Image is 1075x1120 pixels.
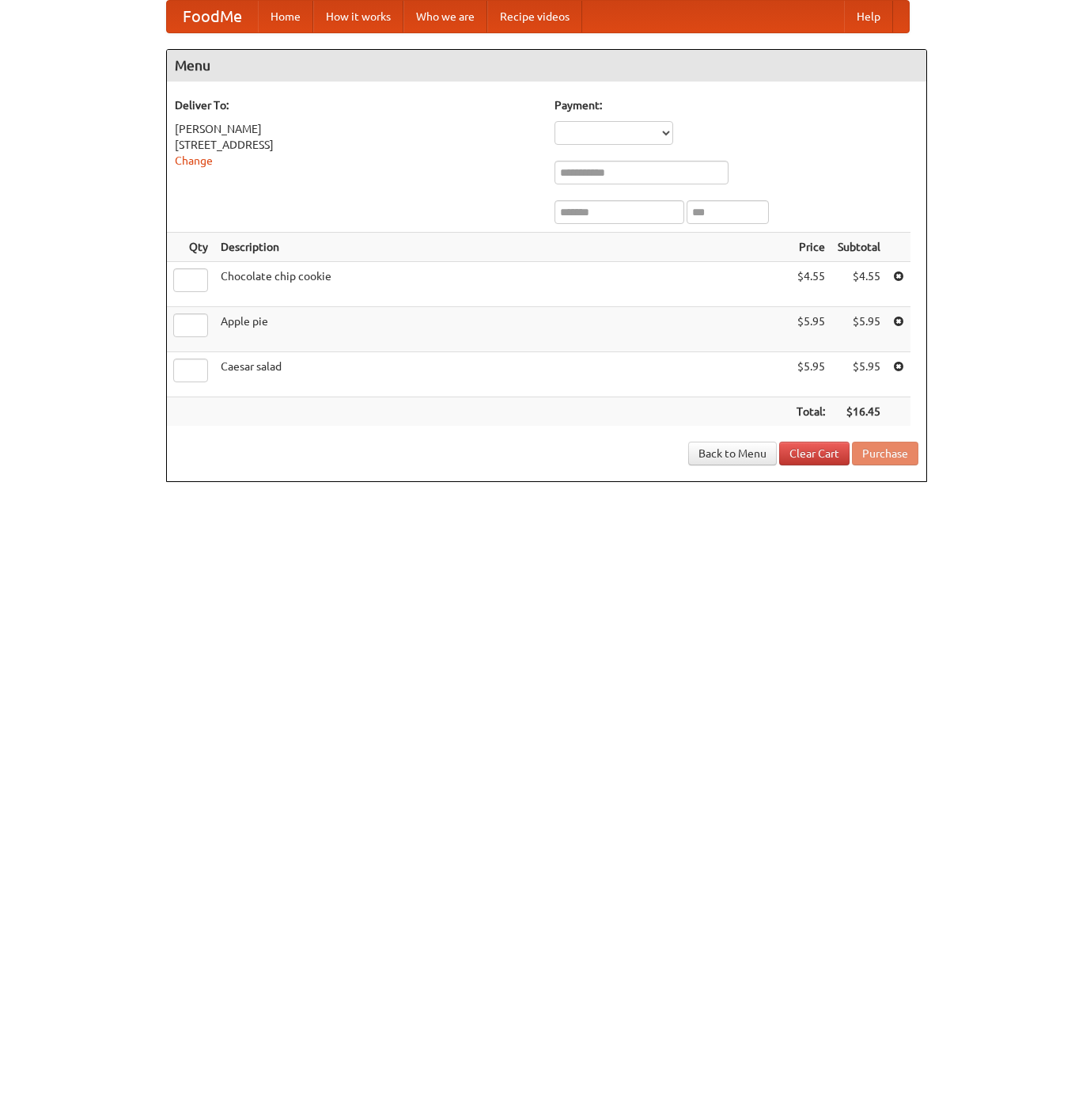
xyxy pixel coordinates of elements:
[175,121,539,137] div: [PERSON_NAME]
[167,50,926,82] h4: Menu
[790,352,831,397] td: $5.95
[167,1,258,32] a: FoodMe
[175,137,539,153] div: [STREET_ADDRESS]
[779,442,850,465] a: Clear Cart
[831,397,887,427] th: $16.45
[790,397,831,427] th: Total:
[214,307,790,352] td: Apple pie
[831,352,887,397] td: $5.95
[214,352,790,397] td: Caesar salad
[175,154,213,167] a: Change
[844,1,893,32] a: Help
[790,233,831,262] th: Price
[790,307,831,352] td: $5.95
[831,262,887,307] td: $4.55
[258,1,313,32] a: Home
[688,442,777,465] a: Back to Menu
[214,262,790,307] td: Chocolate chip cookie
[555,97,918,113] h5: Payment:
[831,233,887,262] th: Subtotal
[167,233,214,262] th: Qty
[852,442,918,465] button: Purchase
[487,1,582,32] a: Recipe videos
[313,1,403,32] a: How it works
[403,1,487,32] a: Who we are
[831,307,887,352] td: $5.95
[175,97,539,113] h5: Deliver To:
[790,262,831,307] td: $4.55
[214,233,790,262] th: Description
